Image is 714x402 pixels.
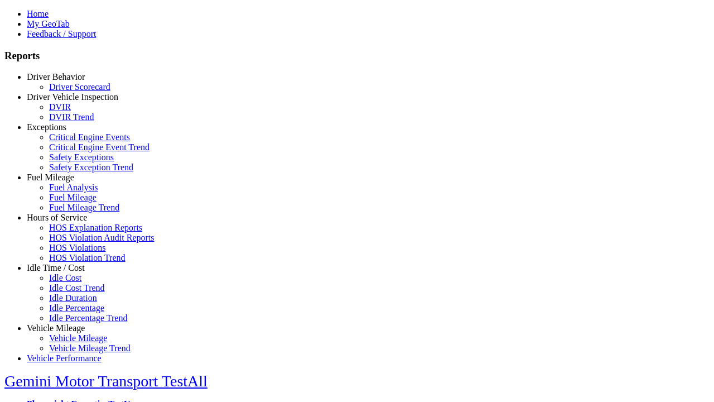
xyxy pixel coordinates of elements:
[27,29,96,39] a: Feedback / Support
[49,203,119,212] a: Fuel Mileage Trend
[49,243,105,252] a: HOS Violations
[49,82,110,92] a: Driver Scorecard
[49,142,149,152] a: Critical Engine Event Trend
[27,122,66,132] a: Exceptions
[49,253,126,262] a: HOS Violation Trend
[49,273,81,283] a: Idle Cost
[49,223,142,232] a: HOS Explanation Reports
[49,333,107,343] a: Vehicle Mileage
[49,233,155,242] a: HOS Violation Audit Reports
[27,19,70,28] a: My GeoTab
[49,193,97,202] a: Fuel Mileage
[49,132,130,142] a: Critical Engine Events
[49,313,127,323] a: Idle Percentage Trend
[4,372,208,390] a: Gemini Motor Transport TestAll
[49,303,104,313] a: Idle Percentage
[27,173,74,182] a: Fuel Mileage
[49,183,98,192] a: Fuel Analysis
[27,263,85,272] a: Idle Time / Cost
[49,283,105,293] a: Idle Cost Trend
[4,50,710,62] h3: Reports
[27,92,118,102] a: Driver Vehicle Inspection
[27,9,49,18] a: Home
[49,343,131,353] a: Vehicle Mileage Trend
[49,112,94,122] a: DVIR Trend
[49,162,133,172] a: Safety Exception Trend
[27,213,87,222] a: Hours of Service
[49,102,71,112] a: DVIR
[27,72,85,82] a: Driver Behavior
[49,152,114,162] a: Safety Exceptions
[27,323,85,333] a: Vehicle Mileage
[27,353,102,363] a: Vehicle Performance
[49,293,97,303] a: Idle Duration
